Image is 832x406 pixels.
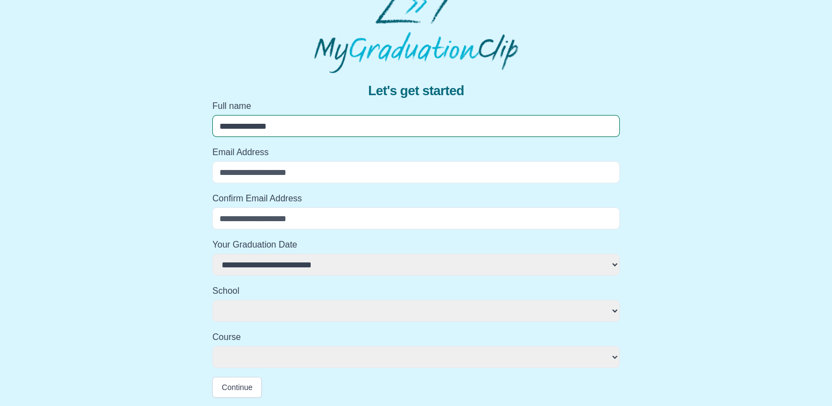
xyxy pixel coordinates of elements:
label: Your Graduation Date [212,238,620,251]
span: Let's get started [368,82,464,100]
label: Course [212,331,620,344]
label: School [212,284,620,298]
label: Email Address [212,146,620,159]
label: Confirm Email Address [212,192,620,205]
label: Full name [212,100,620,113]
button: Continue [212,377,262,398]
